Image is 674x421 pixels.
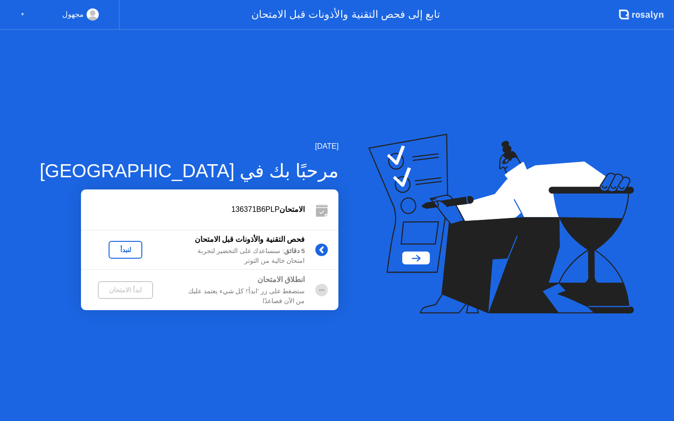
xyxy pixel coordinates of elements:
div: ▼ [20,8,25,21]
div: [DATE] [40,141,339,152]
b: الامتحان [279,205,305,213]
div: ابدأ الامتحان [102,286,149,294]
b: انطلاق الامتحان [257,276,305,283]
div: لنبدأ [112,246,139,254]
div: مرحبًا بك في [GEOGRAPHIC_DATA] [40,157,339,185]
div: مجهول [62,8,84,21]
div: 136371B6PLP [81,204,305,215]
button: ابدأ الامتحان [98,281,153,299]
button: لنبدأ [109,241,142,259]
b: فحص التقنية والأذونات قبل الامتحان [195,235,305,243]
div: : سنساعدك على التحضير لتجربة امتحان خالية من التوتر [170,247,305,266]
div: ستضغط على زر 'ابدأ'! كل شيء يعتمد عليك من الآن فصاعدًا [170,287,305,306]
b: 5 دقائق [284,247,305,254]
